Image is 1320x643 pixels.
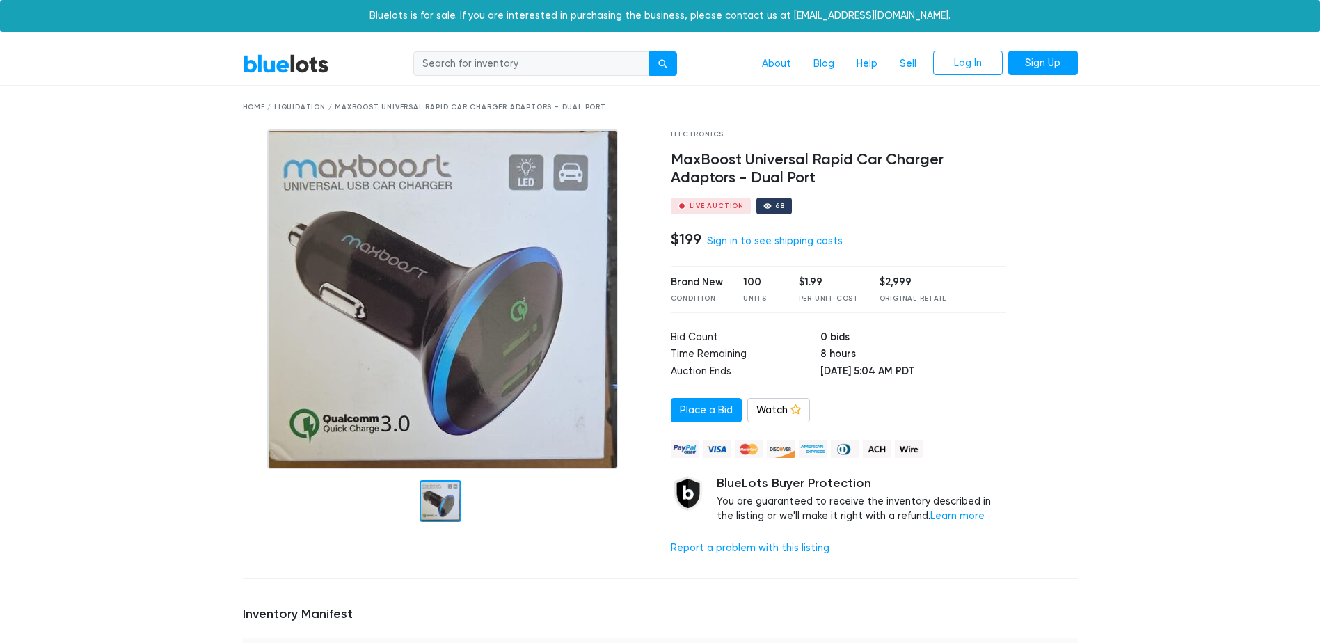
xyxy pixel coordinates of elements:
div: Units [743,294,778,304]
div: 68 [775,203,785,209]
img: 95dbc352-10f3-4b37-812f-da5b4b1331ff-1755879192.jpg [267,129,618,469]
a: Sign Up [1008,51,1078,76]
div: You are guaranteed to receive the inventory described in the listing or we'll make it right with ... [717,476,1007,524]
input: Search for inventory [413,51,650,77]
a: BlueLots [243,54,329,74]
a: Report a problem with this listing [671,542,829,554]
div: 100 [743,275,778,290]
div: Per Unit Cost [799,294,859,304]
a: Blog [802,51,845,77]
img: diners_club-c48f30131b33b1bb0e5d0e2dbd43a8bea4cb12cb2961413e2f4250e06c020426.png [831,440,859,458]
img: wire-908396882fe19aaaffefbd8e17b12f2f29708bd78693273c0e28e3a24408487f.png [895,440,923,458]
img: visa-79caf175f036a155110d1892330093d4c38f53c55c9ec9e2c3a54a56571784bb.png [703,440,731,458]
img: buyer_protection_shield-3b65640a83011c7d3ede35a8e5a80bfdfaa6a97447f0071c1475b91a4b0b3d01.png [671,476,706,511]
a: Sell [889,51,928,77]
img: mastercard-42073d1d8d11d6635de4c079ffdb20a4f30a903dc55d1612383a1b395dd17f39.png [735,440,763,458]
td: 8 hours [820,347,1006,364]
div: Electronics [671,129,1007,140]
div: Live Auction [690,203,745,209]
a: Place a Bid [671,398,742,423]
a: Watch [747,398,810,423]
td: 0 bids [820,330,1006,347]
h5: Inventory Manifest [243,607,1078,622]
a: Learn more [930,510,985,522]
a: Log In [933,51,1003,76]
div: Brand New [671,275,723,290]
div: Home / Liquidation / MaxBoost Universal Rapid Car Charger Adaptors - Dual Port [243,102,1078,113]
div: $2,999 [880,275,946,290]
td: [DATE] 5:04 AM PDT [820,364,1006,381]
img: american_express-ae2a9f97a040b4b41f6397f7637041a5861d5f99d0716c09922aba4e24c8547d.png [799,440,827,458]
a: Help [845,51,889,77]
img: paypal_credit-80455e56f6e1299e8d57f40c0dcee7b8cd4ae79b9eccbfc37e2480457ba36de9.png [671,440,699,458]
td: Time Remaining [671,347,821,364]
h5: BlueLots Buyer Protection [717,476,1007,491]
h4: $199 [671,230,701,248]
td: Auction Ends [671,364,821,381]
div: Original Retail [880,294,946,304]
a: Sign in to see shipping costs [707,235,843,247]
h4: MaxBoost Universal Rapid Car Charger Adaptors - Dual Port [671,151,1007,187]
td: Bid Count [671,330,821,347]
img: ach-b7992fed28a4f97f893c574229be66187b9afb3f1a8d16a4691d3d3140a8ab00.png [863,440,891,458]
div: Condition [671,294,723,304]
img: discover-82be18ecfda2d062aad2762c1ca80e2d36a4073d45c9e0ffae68cd515fbd3d32.png [767,440,795,458]
a: About [751,51,802,77]
div: $1.99 [799,275,859,290]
